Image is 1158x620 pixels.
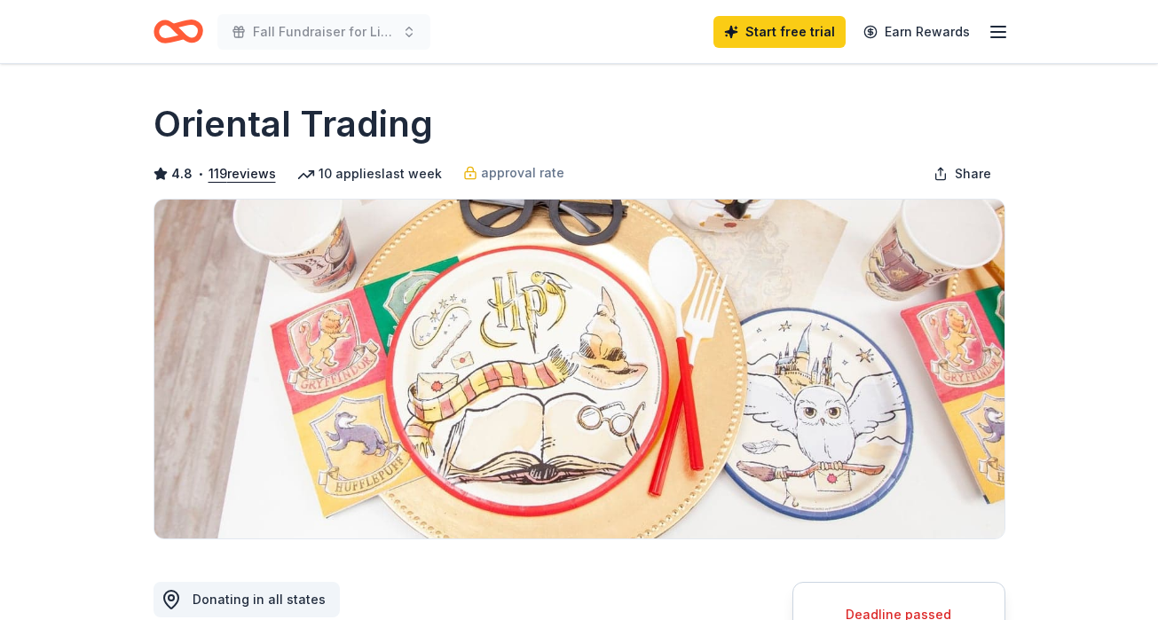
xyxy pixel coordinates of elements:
a: Home [154,11,203,52]
span: Share [955,163,991,184]
button: Share [919,156,1005,192]
a: Earn Rewards [853,16,981,48]
h1: Oriental Trading [154,99,433,149]
button: 119reviews [209,163,276,184]
span: Donating in all states [193,592,326,607]
button: Fall Fundraiser for Lincoln Park Dance Team [217,14,430,50]
img: Image for Oriental Trading [154,200,1004,538]
a: approval rate [463,162,564,184]
span: • [197,167,203,181]
div: 10 applies last week [297,163,442,184]
span: approval rate [481,162,564,184]
a: Start free trial [713,16,846,48]
span: Fall Fundraiser for Lincoln Park Dance Team [253,21,395,43]
span: 4.8 [171,163,193,184]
